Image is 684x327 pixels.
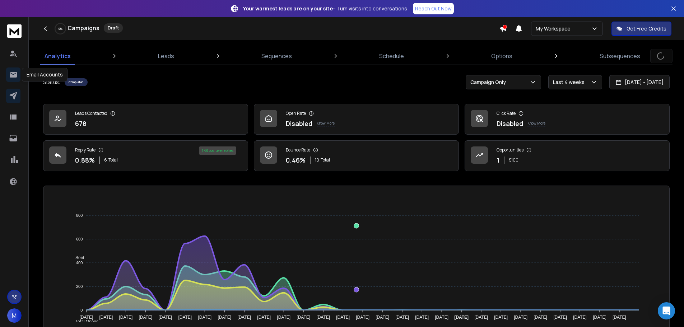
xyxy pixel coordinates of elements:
p: Status: [43,79,60,86]
tspan: 200 [76,284,83,289]
p: Analytics [45,52,71,60]
span: 6 [104,157,107,163]
p: Leads [158,52,174,60]
div: Open Intercom Messenger [658,302,675,319]
a: Leads [154,47,178,65]
tspan: [DATE] [99,315,113,320]
img: logo [7,24,22,38]
p: Options [491,52,512,60]
h1: Campaigns [68,24,99,32]
span: Total [321,157,330,163]
tspan: [DATE] [158,315,172,320]
tspan: [DATE] [79,315,93,320]
tspan: [DATE] [454,315,469,320]
p: 678 [75,118,87,129]
p: Reach Out Now [415,5,452,12]
button: Get Free Credits [611,22,671,36]
a: Schedule [375,47,408,65]
button: M [7,308,22,323]
p: Know More [527,121,545,126]
span: Sent [70,255,84,260]
p: – Turn visits into conversations [243,5,407,12]
tspan: [DATE] [139,315,152,320]
p: Campaign Only [470,79,509,86]
tspan: 800 [76,213,83,218]
a: Bounce Rate0.46%10Total [254,140,459,171]
p: Bounce Rate [286,147,310,153]
tspan: [DATE] [514,315,527,320]
p: Get Free Credits [627,25,666,32]
tspan: 400 [76,261,83,265]
span: Total [108,157,118,163]
a: Sequences [257,47,296,65]
tspan: [DATE] [257,315,271,320]
span: Total Opens [70,319,98,324]
tspan: [DATE] [553,315,567,320]
tspan: [DATE] [474,315,488,320]
a: Subsequences [595,47,645,65]
tspan: [DATE] [336,315,350,320]
a: Reply Rate0.88%6Total17% positive replies [43,140,248,171]
tspan: [DATE] [277,315,290,320]
a: Analytics [40,47,75,65]
tspan: [DATE] [237,315,251,320]
tspan: [DATE] [178,315,192,320]
div: Email Accounts [22,68,68,81]
p: My Workspace [536,25,573,32]
strong: Your warmest leads are on your site [243,5,333,12]
p: Reply Rate [75,147,96,153]
p: Leads Contacted [75,111,107,116]
tspan: [DATE] [198,315,211,320]
tspan: [DATE] [218,315,231,320]
tspan: [DATE] [316,315,330,320]
p: 0.46 % [286,155,306,165]
a: Leads Contacted678 [43,104,248,135]
p: Subsequences [600,52,640,60]
div: Completed [65,78,88,86]
tspan: [DATE] [435,315,448,320]
div: Draft [104,23,123,33]
tspan: [DATE] [356,315,369,320]
p: 1 [497,155,499,165]
div: 17 % positive replies [199,146,236,155]
a: Click RateDisabledKnow More [465,104,670,135]
tspan: [DATE] [573,315,587,320]
p: Know More [317,121,335,126]
p: Last 4 weeks [553,79,587,86]
tspan: 0 [80,308,83,312]
tspan: [DATE] [593,315,606,320]
tspan: [DATE] [613,315,626,320]
p: Opportunities [497,147,524,153]
p: 0 % [59,27,62,31]
p: Open Rate [286,111,306,116]
tspan: [DATE] [395,315,409,320]
p: Click Rate [497,111,516,116]
p: Disabled [286,118,312,129]
span: 10 [315,157,319,163]
tspan: [DATE] [494,315,508,320]
p: 0.88 % [75,155,95,165]
p: Disabled [497,118,523,129]
a: Opportunities1$100 [465,140,670,171]
a: Options [487,47,517,65]
tspan: [DATE] [415,315,429,320]
tspan: [DATE] [119,315,132,320]
tspan: [DATE] [376,315,389,320]
a: Open RateDisabledKnow More [254,104,459,135]
a: Reach Out Now [413,3,454,14]
p: Schedule [379,52,404,60]
tspan: [DATE] [534,315,547,320]
p: $ 100 [509,157,518,163]
tspan: [DATE] [297,315,310,320]
button: [DATE] - [DATE] [609,75,670,89]
tspan: 600 [76,237,83,241]
p: Sequences [261,52,292,60]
